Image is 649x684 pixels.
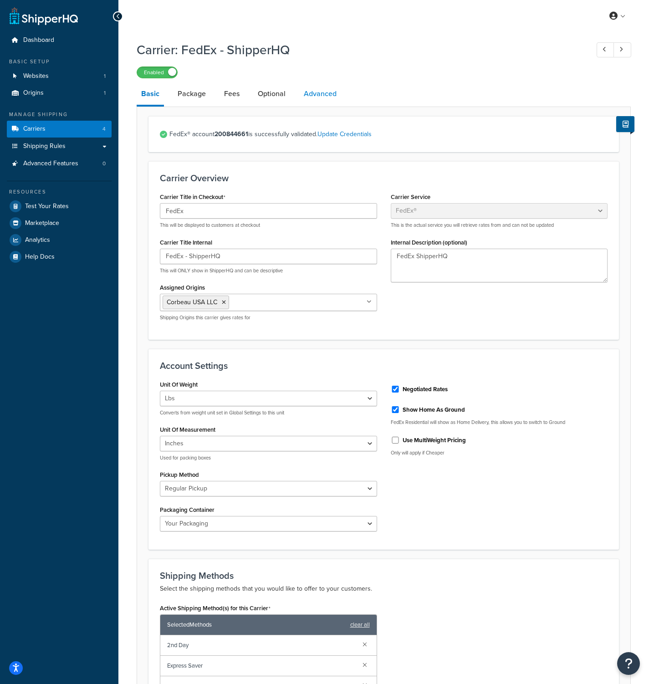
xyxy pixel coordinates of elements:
p: This will be displayed to customers at checkout [160,222,377,229]
span: Carriers [23,125,46,133]
span: Corbeau USA LLC [167,297,217,307]
label: Internal Description (optional) [391,239,467,246]
span: Websites [23,72,49,80]
span: 0 [102,160,106,168]
a: clear all [350,618,370,631]
p: Only will apply if Cheaper [391,449,608,456]
button: Show Help Docs [616,116,634,132]
h3: Shipping Methods [160,571,608,581]
a: Advanced [299,83,341,105]
li: Carriers [7,121,112,138]
li: Websites [7,68,112,85]
label: Carrier Service [391,194,430,200]
p: This will ONLY show in ShipperHQ and can be descriptive [160,267,377,274]
button: Open Resource Center [617,652,640,675]
a: Analytics [7,232,112,248]
p: Shipping Origins this carrier gives rates for [160,314,377,321]
label: Packaging Container [160,506,215,513]
h3: Carrier Overview [160,173,608,183]
a: Dashboard [7,32,112,49]
span: Help Docs [25,253,55,261]
p: Used for packing boxes [160,454,377,461]
span: Express Saver [167,659,355,672]
label: Negotiated Rates [403,385,448,393]
label: Active Shipping Method(s) for this Carrier [160,605,271,612]
p: Converts from weight unit set in Global Settings to this unit [160,409,377,416]
label: Assigned Origins [160,284,205,291]
label: Show Home As Ground [403,406,465,414]
label: Enabled [137,67,177,78]
span: Analytics [25,236,50,244]
label: Carrier Title Internal [160,239,212,246]
a: Shipping Rules [7,138,112,155]
span: 1 [104,72,106,80]
span: Shipping Rules [23,143,66,150]
a: Help Docs [7,249,112,265]
span: Advanced Features [23,160,78,168]
a: Marketplace [7,215,112,231]
span: Origins [23,89,44,97]
span: FedEx® account is successfully validated. [169,128,608,141]
a: Optional [253,83,290,105]
label: Pickup Method [160,471,199,478]
a: Package [173,83,210,105]
label: Use MultiWeight Pricing [403,436,466,444]
strong: 200844661 [215,129,248,139]
span: 4 [102,125,106,133]
a: Websites1 [7,68,112,85]
span: 2nd Day [167,639,355,652]
span: Selected Methods [167,618,346,631]
textarea: FedEx ShipperHQ [391,249,608,282]
li: Advanced Features [7,155,112,172]
a: Fees [220,83,244,105]
a: Test Your Rates [7,198,112,214]
a: Previous Record [597,42,614,57]
p: This is the actual service you will retrieve rates from and can not be updated [391,222,608,229]
span: Marketplace [25,219,59,227]
h1: Carrier: FedEx - ShipperHQ [137,41,580,59]
label: Unit Of Weight [160,381,198,388]
div: Manage Shipping [7,111,112,118]
li: Origins [7,85,112,102]
div: Basic Setup [7,58,112,66]
span: Dashboard [23,36,54,44]
label: Carrier Title in Checkout [160,194,225,201]
a: Next Record [613,42,631,57]
a: Carriers4 [7,121,112,138]
a: Basic [137,83,164,107]
span: Test Your Rates [25,203,69,210]
label: Unit Of Measurement [160,426,215,433]
p: Select the shipping methods that you would like to offer to your customers. [160,583,608,594]
a: Advanced Features0 [7,155,112,172]
span: 1 [104,89,106,97]
p: FedEx Residential will show as Home Delivery, this allows you to switch to Ground [391,419,608,426]
a: Origins1 [7,85,112,102]
div: Resources [7,188,112,196]
a: Update Credentials [317,129,372,139]
h3: Account Settings [160,361,608,371]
